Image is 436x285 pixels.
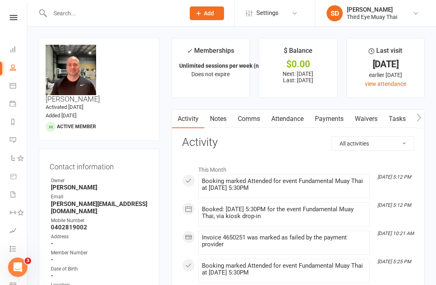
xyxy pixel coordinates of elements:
[51,217,149,225] div: Mobile Number
[46,104,83,110] time: Activated [DATE]
[202,234,366,248] div: Invoice 4650251 was marked as failed by the payment provider
[51,184,149,191] strong: [PERSON_NAME]
[266,71,329,83] p: Next: [DATE] Last: [DATE]
[347,6,397,13] div: [PERSON_NAME]
[365,81,406,87] a: view attendance
[377,202,411,208] i: [DATE] 5:12 PM
[383,110,411,128] a: Tasks
[256,4,279,22] span: Settings
[48,8,179,19] input: Search...
[51,200,149,215] strong: [PERSON_NAME][EMAIL_ADDRESS][DOMAIN_NAME]
[51,265,149,273] div: Date of Birth
[10,59,28,77] a: People
[182,161,414,174] li: This Month
[10,41,28,59] a: Dashboard
[284,46,312,60] div: $ Balance
[187,47,192,55] i: ✓
[191,71,230,77] span: Does not expire
[187,46,234,60] div: Memberships
[347,13,397,21] div: Third Eye Muay Thai
[202,262,366,276] div: Booking marked Attended for event Fundamental Muay Thai at [DATE] 5:30PM
[57,124,96,129] span: Active member
[377,231,414,236] i: [DATE] 10:21 AM
[232,110,266,128] a: Comms
[377,174,411,180] i: [DATE] 5:12 PM
[25,258,31,264] span: 3
[46,45,96,95] img: image1746602722.png
[349,110,383,128] a: Waivers
[51,249,149,257] div: Member Number
[182,136,414,149] h3: Activity
[202,206,366,220] div: Booked: [DATE] 5:30PM for the event Fundamental Muay Thai, via kiosk drop-in
[266,110,309,128] a: Attendance
[204,10,214,17] span: Add
[51,177,149,185] div: Owner
[51,193,149,201] div: Email
[179,62,292,69] strong: Unlimited sessions per week (no registrati...
[10,168,28,186] a: Product Sales
[10,223,28,241] a: Assessments
[354,60,417,69] div: [DATE]
[46,112,76,119] time: Added [DATE]
[50,160,149,171] h3: Contact information
[266,60,329,69] div: $0.00
[354,71,417,79] div: earlier [DATE]
[327,5,343,21] div: SD
[8,258,27,277] iframe: Intercom live chat
[10,77,28,96] a: Calendar
[51,272,149,279] strong: -
[10,114,28,132] a: Reports
[190,6,224,20] button: Add
[204,110,232,128] a: Notes
[377,259,411,264] i: [DATE] 5:25 PM
[10,96,28,114] a: Payments
[51,224,149,231] strong: 0402819002
[51,256,149,263] strong: -
[309,110,349,128] a: Payments
[51,240,149,247] strong: -
[51,233,149,241] div: Address
[369,46,402,60] div: Last visit
[172,110,204,128] a: Activity
[202,178,366,191] div: Booking marked Attended for event Fundamental Muay Thai at [DATE] 5:30PM
[46,45,153,103] h3: [PERSON_NAME]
